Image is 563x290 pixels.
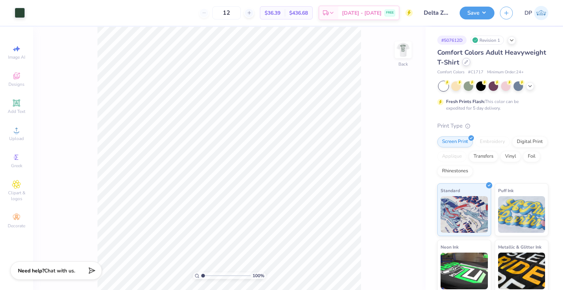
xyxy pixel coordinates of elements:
img: Back [396,43,411,57]
img: Neon Ink [441,253,488,289]
div: Rhinestones [437,166,473,177]
div: Back [398,61,408,67]
span: Upload [9,136,24,142]
span: FREE [386,10,394,15]
div: Vinyl [500,151,521,162]
span: Metallic & Glitter Ink [498,243,541,251]
div: Digital Print [512,136,548,147]
span: DP [525,9,532,17]
span: Greek [11,163,22,169]
span: Designs [8,81,25,87]
span: Clipart & logos [4,190,29,202]
span: Image AI [8,54,25,60]
span: 100 % [253,272,264,279]
button: Save [460,7,494,19]
div: Print Type [437,122,548,130]
img: Metallic & Glitter Ink [498,253,545,289]
input: – – [212,6,241,19]
strong: Need help? [18,267,44,274]
span: # C1717 [468,69,483,76]
span: Comfort Colors Adult Heavyweight T-Shirt [437,48,546,67]
div: Revision 1 [470,36,504,45]
span: $36.39 [265,9,280,17]
span: $436.68 [289,9,308,17]
span: Standard [441,187,460,194]
div: Foil [523,151,540,162]
div: Screen Print [437,136,473,147]
img: Deepanshu Pandey [534,6,548,20]
span: Comfort Colors [437,69,464,76]
div: This color can be expedited for 5 day delivery. [446,98,536,111]
span: [DATE] - [DATE] [342,9,382,17]
div: Transfers [469,151,498,162]
div: # 507612D [437,36,467,45]
span: Minimum Order: 24 + [487,69,524,76]
a: DP [525,6,548,20]
span: Puff Ink [498,187,514,194]
span: Decorate [8,223,25,229]
img: Puff Ink [498,196,545,233]
span: Neon Ink [441,243,459,251]
div: Applique [437,151,467,162]
img: Standard [441,196,488,233]
span: Chat with us. [44,267,75,274]
strong: Fresh Prints Flash: [446,99,485,104]
input: Untitled Design [418,5,454,20]
div: Embroidery [475,136,510,147]
span: Add Text [8,109,25,114]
